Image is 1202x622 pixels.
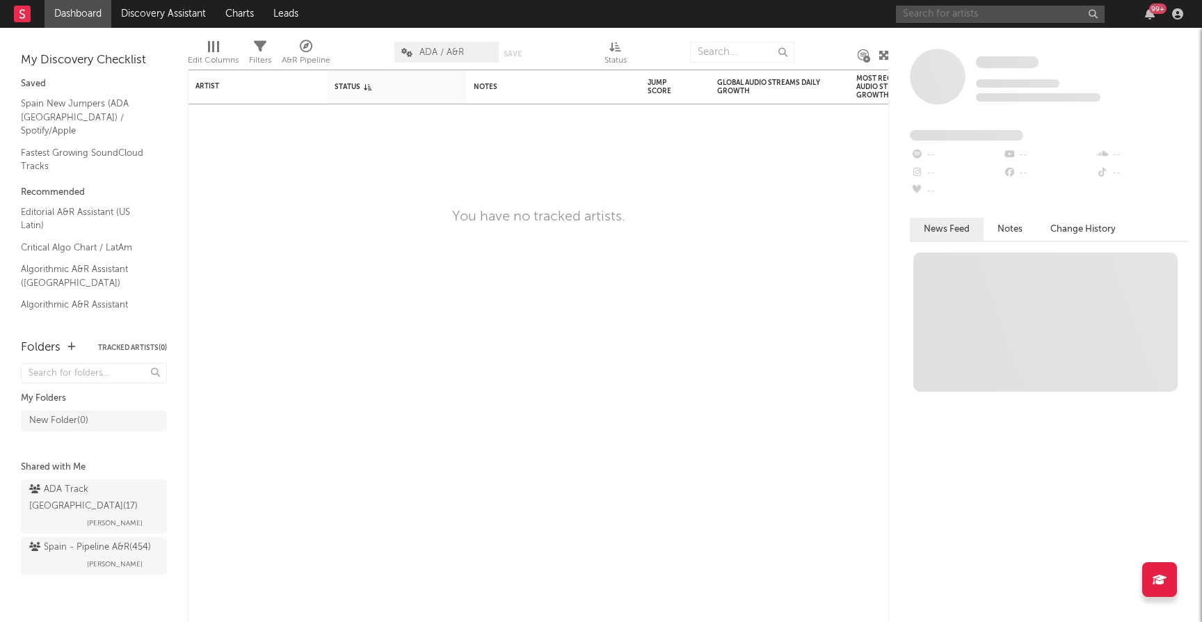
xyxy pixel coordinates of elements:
input: Search for artists [896,6,1105,23]
div: Artist [195,82,300,90]
div: My Discovery Checklist [21,52,167,69]
div: My Folders [21,390,167,407]
span: Some Artist [976,56,1039,68]
div: Status [604,52,627,69]
div: -- [1096,146,1188,164]
div: Global Audio Streams Daily Growth [717,79,822,95]
div: A&R Pipeline [282,52,330,69]
span: [PERSON_NAME] [87,515,143,532]
div: -- [1002,164,1095,182]
span: Tracking Since: [DATE] [976,79,1059,88]
div: Folders [21,340,61,356]
div: -- [1096,164,1188,182]
div: Most Recent Track Global Audio Streams Daily Growth [856,74,961,99]
button: 99+ [1145,8,1155,19]
a: Fastest Growing SoundCloud Tracks [21,145,153,174]
a: Critical Algo Chart / LatAm [21,240,153,255]
div: You have no tracked artists. [452,209,625,225]
div: Filters [249,52,271,69]
a: Some Artist [976,56,1039,70]
a: Editorial A&R Assistant (US Latin) [21,205,153,233]
div: A&R Pipeline [282,35,330,75]
div: Status [604,35,627,75]
a: Spain - Pipeline A&R(454)[PERSON_NAME] [21,537,167,575]
button: Notes [984,218,1036,241]
button: Change History [1036,218,1130,241]
div: Notes [474,83,613,91]
span: 0 fans last week [976,93,1100,102]
div: New Folder ( 0 ) [29,413,88,429]
div: Jump Score [648,79,682,95]
div: Edit Columns [188,52,239,69]
div: Status [335,83,425,91]
input: Search for folders... [21,363,167,383]
div: Filters [249,35,271,75]
a: Algorithmic A&R Assistant ([GEOGRAPHIC_DATA]) [21,262,153,290]
span: [PERSON_NAME] [87,556,143,573]
a: ADA Track [GEOGRAPHIC_DATA](17)[PERSON_NAME] [21,479,167,534]
div: -- [1002,146,1095,164]
span: Fans Added by Platform [910,130,1023,141]
div: Spain - Pipeline A&R ( 454 ) [29,539,151,556]
span: ADA / A&R [419,48,464,57]
button: Tracked Artists(0) [98,344,167,351]
a: Spain New Jumpers (ADA [GEOGRAPHIC_DATA]) / Spotify/Apple [21,96,153,138]
button: News Feed [910,218,984,241]
div: -- [910,182,1002,200]
div: Shared with Me [21,459,167,476]
a: New Folder(0) [21,410,167,431]
a: Algorithmic A&R Assistant ([GEOGRAPHIC_DATA]) [21,297,153,326]
div: ADA Track [GEOGRAPHIC_DATA] ( 17 ) [29,481,155,515]
div: 99 + [1149,3,1167,14]
div: Recommended [21,184,167,201]
div: Saved [21,76,167,93]
div: Edit Columns [188,35,239,75]
div: -- [910,164,1002,182]
button: Save [504,50,522,58]
div: -- [910,146,1002,164]
input: Search... [690,42,794,63]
